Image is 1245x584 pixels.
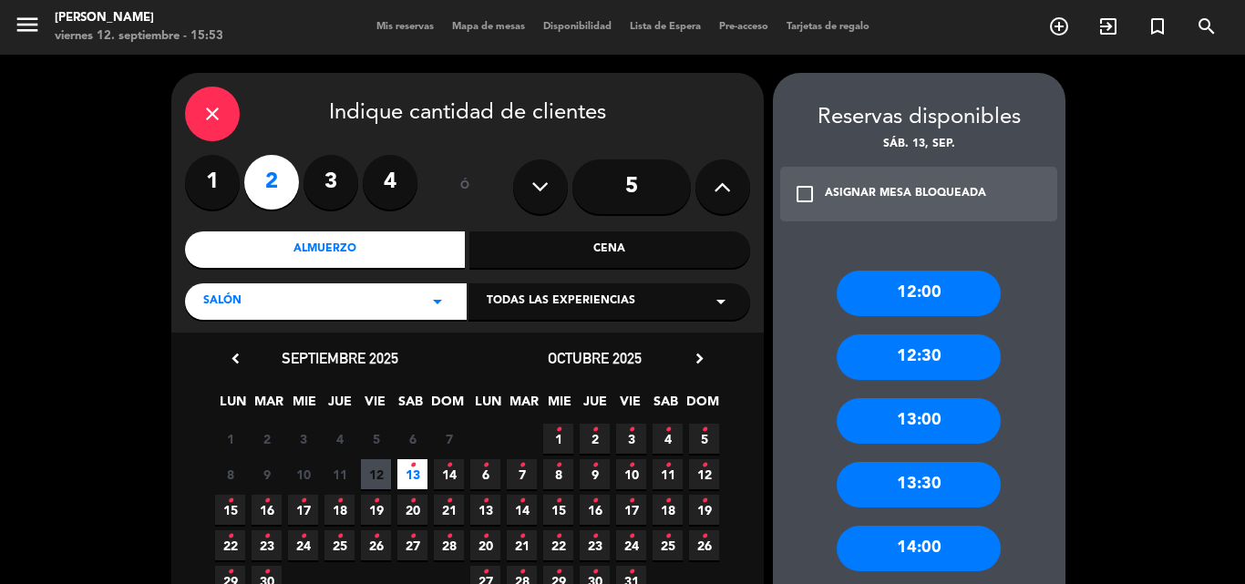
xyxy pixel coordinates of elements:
span: 8 [215,459,245,489]
span: JUE [580,391,610,421]
span: 2 [252,424,282,454]
span: 7 [434,424,464,454]
i: • [555,487,561,516]
span: 12 [361,459,391,489]
span: septiembre 2025 [282,349,398,367]
i: • [373,522,379,551]
i: • [336,487,343,516]
i: • [300,522,306,551]
span: 19 [361,495,391,525]
span: 3 [288,424,318,454]
i: • [592,415,598,445]
span: JUE [324,391,355,421]
span: 25 [653,530,683,560]
i: • [628,487,634,516]
span: 7 [507,459,537,489]
i: chevron_left [226,349,245,368]
i: • [446,451,452,480]
span: 23 [580,530,610,560]
span: 24 [616,530,646,560]
span: Tarjetas de regalo [777,22,879,32]
i: • [628,451,634,480]
i: turned_in_not [1147,15,1168,37]
i: • [628,522,634,551]
i: • [555,415,561,445]
i: • [263,522,270,551]
i: • [409,487,416,516]
span: 26 [689,530,719,560]
span: 22 [543,530,573,560]
span: 18 [324,495,355,525]
i: • [701,451,707,480]
span: 16 [252,495,282,525]
span: 22 [215,530,245,560]
i: • [701,487,707,516]
span: 11 [324,459,355,489]
div: Cena [469,231,750,268]
i: • [446,487,452,516]
i: • [555,522,561,551]
span: 20 [470,530,500,560]
span: 9 [580,459,610,489]
span: 13 [397,459,427,489]
span: 3 [616,424,646,454]
span: 1 [215,424,245,454]
span: 28 [434,530,464,560]
i: search [1196,15,1218,37]
span: DOM [431,391,461,421]
span: 4 [324,424,355,454]
span: MAR [509,391,539,421]
span: SAB [651,391,681,421]
span: 6 [470,459,500,489]
i: close [201,103,223,125]
i: • [701,522,707,551]
i: exit_to_app [1097,15,1119,37]
span: 17 [288,495,318,525]
div: viernes 12. septiembre - 15:53 [55,27,223,46]
i: • [664,487,671,516]
div: ASIGNAR MESA BLOQUEADA [825,185,986,203]
i: • [409,522,416,551]
i: • [664,522,671,551]
i: • [592,522,598,551]
span: 4 [653,424,683,454]
span: 11 [653,459,683,489]
span: 2 [580,424,610,454]
i: • [519,487,525,516]
i: • [592,451,598,480]
span: 17 [616,495,646,525]
span: 13 [470,495,500,525]
div: Indique cantidad de clientes [185,87,750,141]
span: 5 [689,424,719,454]
span: 14 [507,495,537,525]
span: 12 [689,459,719,489]
span: 14 [434,459,464,489]
i: chevron_right [690,349,709,368]
span: SAB [396,391,426,421]
div: 12:00 [837,271,1001,316]
span: LUN [218,391,248,421]
div: [PERSON_NAME] [55,9,223,27]
i: • [555,451,561,480]
div: Reservas disponibles [773,100,1065,136]
span: Disponibilidad [534,22,621,32]
i: • [263,487,270,516]
label: 2 [244,155,299,210]
div: 14:00 [837,526,1001,571]
i: • [336,522,343,551]
span: VIE [360,391,390,421]
i: • [664,415,671,445]
span: MIE [544,391,574,421]
i: add_circle_outline [1048,15,1070,37]
span: Pre-acceso [710,22,777,32]
span: 24 [288,530,318,560]
i: • [701,415,707,445]
span: 23 [252,530,282,560]
span: MIE [289,391,319,421]
span: octubre 2025 [548,349,642,367]
div: 13:00 [837,398,1001,444]
label: 3 [304,155,358,210]
span: LUN [473,391,503,421]
span: Mapa de mesas [443,22,534,32]
span: VIE [615,391,645,421]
